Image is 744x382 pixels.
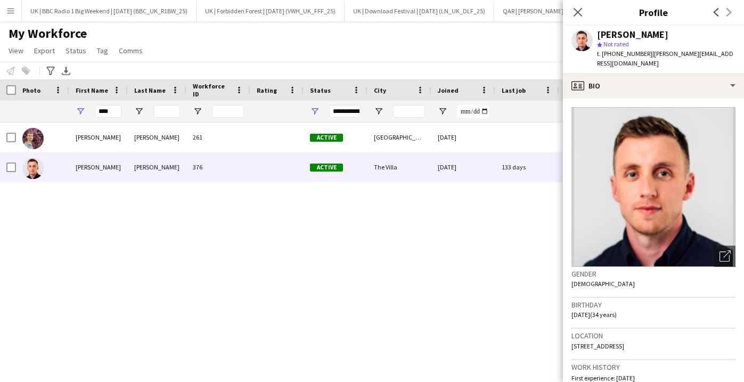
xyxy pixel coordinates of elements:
span: Photo [22,86,40,94]
button: Open Filter Menu [134,107,144,116]
div: Open photos pop-in [714,246,735,267]
h3: Work history [571,362,735,372]
input: Workforce ID Filter Input [212,105,244,118]
span: Last job [502,86,526,94]
button: Open Filter Menu [76,107,85,116]
span: First Name [76,86,108,94]
img: Crew avatar or photo [571,107,735,267]
a: View [4,44,28,58]
div: [GEOGRAPHIC_DATA] [367,123,431,152]
img: Rory Horne [22,128,44,149]
div: 0 [559,123,628,152]
a: Status [61,44,91,58]
span: City [374,86,386,94]
div: 376 [186,152,250,182]
h3: Profile [563,5,744,19]
span: Tag [97,46,108,55]
button: UK | BBC Radio 1 Big Weekend | [DATE] (BBC_UK_R1BW_25) [22,1,197,21]
button: Open Filter Menu [374,107,383,116]
span: View [9,46,23,55]
p: First experience: [DATE] [571,374,735,382]
app-action-btn: Advanced filters [44,64,57,77]
div: [PERSON_NAME] [128,123,186,152]
input: Joined Filter Input [457,105,489,118]
input: Last Name Filter Input [153,105,180,118]
input: First Name Filter Input [95,105,121,118]
button: Open Filter Menu [310,107,320,116]
span: [DEMOGRAPHIC_DATA] [571,280,635,288]
div: The Villa [367,152,431,182]
div: [PERSON_NAME] [69,152,128,182]
span: Status [310,86,331,94]
span: Rating [257,86,277,94]
span: Export [34,46,55,55]
span: Comms [119,46,143,55]
input: City Filter Input [393,105,425,118]
span: Active [310,134,343,142]
div: [PERSON_NAME] [597,30,668,39]
button: Open Filter Menu [438,107,447,116]
a: Comms [115,44,147,58]
a: Tag [93,44,112,58]
div: 0 [559,152,628,182]
h3: Location [571,331,735,340]
button: QAR | [PERSON_NAME] | [DATE] (LNME_QAR_TVS_25) [494,1,653,21]
div: 133 days [495,152,559,182]
span: [STREET_ADDRESS] [571,342,624,350]
span: Status [66,46,86,55]
button: Open Filter Menu [193,107,202,116]
span: t. [PHONE_NUMBER] [597,50,652,58]
div: [DATE] [431,123,495,152]
div: Bio [563,73,744,99]
span: Last Name [134,86,166,94]
span: [DATE] (34 years) [571,311,617,319]
button: UK | Download Festival | [DATE] (LN_UK_DLF_25) [345,1,494,21]
h3: Birthday [571,300,735,310]
a: Export [30,44,59,58]
img: Rory Kelly [22,158,44,179]
h3: Gender [571,269,735,279]
span: Workforce ID [193,82,231,98]
div: [DATE] [431,152,495,182]
span: My Workforce [9,26,87,42]
app-action-btn: Export XLSX [60,64,72,77]
div: 261 [186,123,250,152]
span: Active [310,164,343,172]
span: Joined [438,86,459,94]
span: | [PERSON_NAME][EMAIL_ADDRESS][DOMAIN_NAME] [597,50,733,67]
button: UK | Forbidden Forest | [DATE] (VWH_UK_FFF_25) [197,1,345,21]
div: [PERSON_NAME] [69,123,128,152]
div: [PERSON_NAME] [128,152,186,182]
span: Not rated [603,40,629,48]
